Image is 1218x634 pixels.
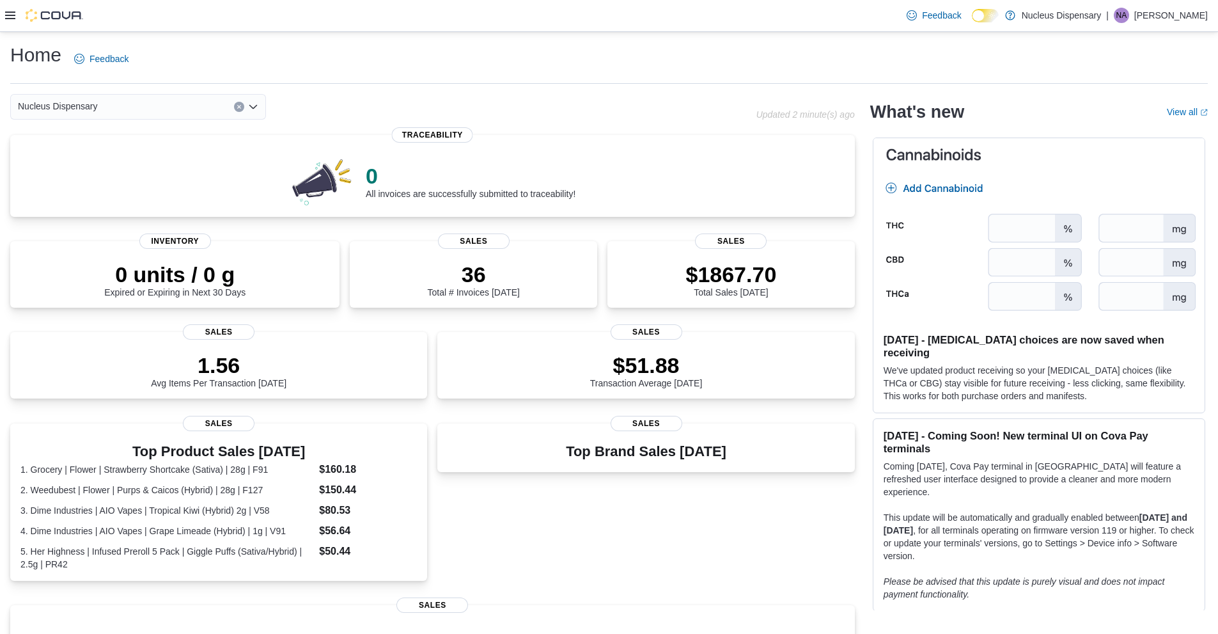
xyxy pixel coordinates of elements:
button: Open list of options [248,102,258,112]
dt: 4. Dime Industries | AIO Vapes | Grape Limeade (Hybrid) | 1g | V91 [20,525,314,537]
h1: Home [10,42,61,68]
div: All invoices are successfully submitted to traceability! [366,163,575,199]
span: Traceability [392,127,473,143]
dt: 5. Her Highness | Infused Preroll 5 Pack | Giggle Puffs (Sativa/Hybrid) | 2.5g | PR42 [20,545,314,571]
span: Feedback [90,52,129,65]
p: $51.88 [590,353,703,378]
input: Dark Mode [972,9,999,22]
dt: 1. Grocery | Flower | Strawberry Shortcake (Sativa) | 28g | F91 [20,463,314,476]
span: Sales [183,416,254,431]
dd: $160.18 [319,462,417,477]
dd: $80.53 [319,503,417,518]
div: Total Sales [DATE] [685,262,776,297]
a: Feedback [69,46,134,72]
p: 36 [428,262,520,287]
span: Sales [611,324,682,340]
span: Sales [438,234,510,249]
p: $1867.70 [685,262,776,287]
span: Dark Mode [972,22,972,23]
p: 1.56 [151,353,286,378]
span: NA [1116,8,1127,23]
svg: External link [1200,109,1208,116]
p: We've updated product receiving so your [MEDICAL_DATA] choices (like THCa or CBG) stay visible fo... [884,364,1194,402]
p: 0 units / 0 g [104,262,246,287]
strong: [DATE] and [DATE] [884,512,1187,535]
em: Please be advised that this update is purely visual and does not impact payment functionality. [884,576,1165,599]
p: Coming [DATE], Cova Pay terminal in [GEOGRAPHIC_DATA] will feature a refreshed user interface des... [884,460,1194,498]
h3: Top Brand Sales [DATE] [566,444,726,459]
dt: 2. Weedubest | Flower | Purps & Caicos (Hybrid) | 28g | F127 [20,484,314,496]
h3: Top Product Sales [DATE] [20,444,417,459]
span: Nucleus Dispensary [18,99,98,114]
dd: $56.64 [319,523,417,539]
span: Sales [183,324,254,340]
p: | [1106,8,1109,23]
h3: [DATE] - Coming Soon! New terminal UI on Cova Pay terminals [884,429,1194,455]
div: Neil Ashmeade [1114,8,1129,23]
p: 0 [366,163,575,189]
span: Sales [396,598,468,613]
h2: What's new [870,102,964,122]
span: Feedback [922,9,961,22]
div: Avg Items Per Transaction [DATE] [151,353,286,388]
dd: $50.44 [319,544,417,559]
dd: $150.44 [319,482,417,498]
button: Clear input [234,102,244,112]
h3: [DATE] - [MEDICAL_DATA] choices are now saved when receiving [884,333,1194,359]
img: 0 [289,155,355,207]
a: View allExternal link [1167,107,1208,117]
a: Feedback [902,3,966,28]
div: Transaction Average [DATE] [590,353,703,388]
p: Nucleus Dispensary [1022,8,1102,23]
div: Total # Invoices [DATE] [428,262,520,297]
div: Expired or Expiring in Next 30 Days [104,262,246,297]
img: Cova [26,9,83,22]
p: This update will be automatically and gradually enabled between , for all terminals operating on ... [884,511,1194,562]
dt: 3. Dime Industries | AIO Vapes | Tropical Kiwi (Hybrid) 2g | V58 [20,504,314,517]
p: [PERSON_NAME] [1134,8,1208,23]
span: Sales [695,234,767,249]
span: Sales [611,416,682,431]
span: Inventory [139,234,211,249]
p: Updated 2 minute(s) ago [756,109,855,120]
